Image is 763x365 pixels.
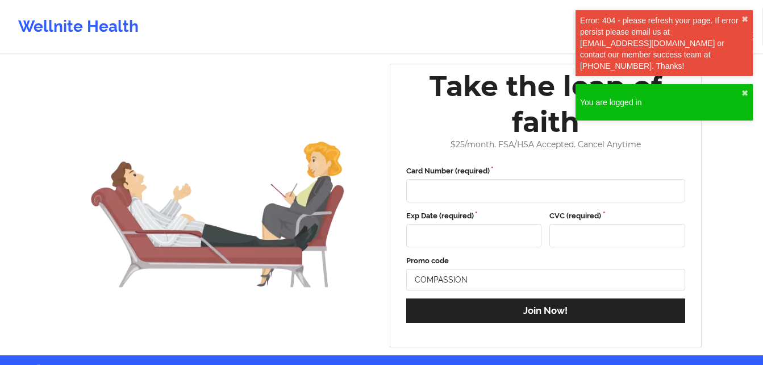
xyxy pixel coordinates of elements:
[398,140,694,150] div: $ 25 /month. FSA/HSA Accepted. Cancel Anytime
[406,210,542,222] label: Exp Date (required)
[406,269,686,291] input: Enter promo code
[69,100,366,312] img: wellnite-stripe-payment-hero_200.07efaa51.png
[406,165,686,177] label: Card Number (required)
[580,97,741,108] div: You are logged in
[741,89,748,98] button: close
[413,186,678,196] iframe: Secure card number input frame
[413,231,535,240] iframe: Secure expiration date input frame
[406,298,686,323] button: Join Now!
[549,210,685,222] label: CVC (required)
[741,15,748,24] button: close
[398,68,694,140] div: Take the leap of faith
[580,15,741,72] div: Error: 404 - please refresh your page. If error persist please email us at [EMAIL_ADDRESS][DOMAIN...
[406,255,686,267] label: Promo code
[556,231,678,240] iframe: Secure CVC input frame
